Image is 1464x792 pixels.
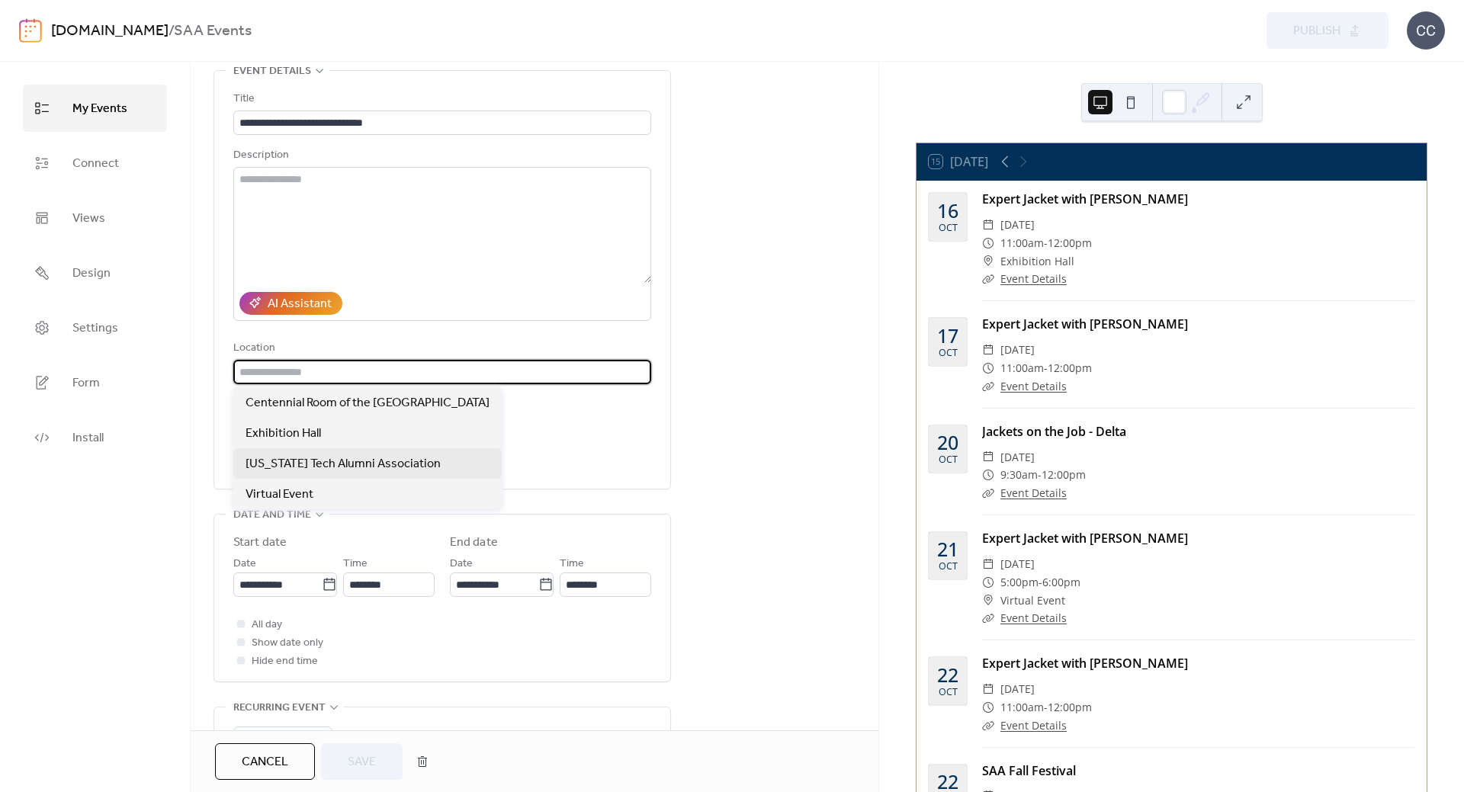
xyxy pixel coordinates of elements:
[1048,359,1092,377] span: 12:00pm
[246,425,321,443] span: Exhibition Hall
[982,680,994,698] div: ​
[1000,611,1067,625] a: Event Details
[982,341,994,359] div: ​
[1038,466,1042,484] span: -
[982,316,1188,332] a: Expert Jacket with [PERSON_NAME]
[23,304,167,351] a: Settings
[560,555,584,573] span: Time
[937,540,958,559] div: 21
[982,270,994,288] div: ​
[1000,448,1035,467] span: [DATE]
[1000,718,1067,733] a: Event Details
[72,371,100,396] span: Form
[23,139,167,187] a: Connect
[982,359,994,377] div: ​
[72,97,127,121] span: My Events
[939,455,958,465] div: Oct
[1048,234,1092,252] span: 12:00pm
[252,616,282,634] span: All day
[1000,271,1067,286] a: Event Details
[1044,698,1048,717] span: -
[174,17,252,46] b: SAA Events
[937,433,958,452] div: 20
[982,762,1076,779] a: SAA Fall Festival
[1000,486,1067,500] a: Event Details
[72,152,119,176] span: Connect
[1000,234,1044,252] span: 11:00am
[1000,341,1035,359] span: [DATE]
[51,17,169,46] a: [DOMAIN_NAME]
[246,394,490,412] span: Centennial Room of the [GEOGRAPHIC_DATA]
[233,90,648,108] div: Title
[1000,573,1039,592] span: 5:00pm
[252,653,318,671] span: Hide end time
[1042,573,1080,592] span: 6:00pm
[1048,698,1092,717] span: 12:00pm
[982,592,994,610] div: ​
[1000,555,1035,573] span: [DATE]
[242,753,288,771] span: Cancel
[939,688,958,697] div: Oct
[23,249,167,297] a: Design
[19,18,42,43] img: logo
[23,194,167,242] a: Views
[72,207,105,231] span: Views
[1000,359,1044,377] span: 11:00am
[982,655,1188,672] a: Expert Jacket with [PERSON_NAME]
[72,261,111,286] span: Design
[1044,234,1048,252] span: -
[1000,698,1044,717] span: 11:00am
[1407,11,1445,50] div: CC
[23,359,167,406] a: Form
[233,339,648,358] div: Location
[233,534,287,552] div: Start date
[982,555,994,573] div: ​
[233,555,256,573] span: Date
[450,555,473,573] span: Date
[1000,216,1035,234] span: [DATE]
[939,223,958,233] div: Oct
[937,326,958,345] div: 17
[937,665,958,685] div: 22
[23,85,167,132] a: My Events
[982,234,994,252] div: ​
[939,562,958,572] div: Oct
[1000,592,1065,610] span: Virtual Event
[215,743,315,780] button: Cancel
[1000,379,1067,393] a: Event Details
[1000,466,1038,484] span: 9:30am
[252,634,323,653] span: Show date only
[982,530,1188,547] a: Expert Jacket with [PERSON_NAME]
[982,698,994,717] div: ​
[982,609,994,627] div: ​
[233,699,326,717] span: Recurring event
[268,295,332,313] div: AI Assistant
[982,423,1126,440] a: Jackets on the Job - Delta
[450,534,498,552] div: End date
[982,448,994,467] div: ​
[343,555,368,573] span: Time
[982,191,1188,207] a: Expert Jacket with [PERSON_NAME]
[72,426,104,451] span: Install
[72,316,118,341] span: Settings
[937,201,958,220] div: 16
[246,486,313,504] span: Virtual Event
[1000,252,1074,271] span: Exhibition Hall
[233,506,311,524] span: Date and time
[239,292,342,315] button: AI Assistant
[239,729,305,749] span: Do not repeat
[982,216,994,234] div: ​
[233,146,648,165] div: Description
[233,63,311,81] span: Event details
[982,573,994,592] div: ​
[1042,466,1086,484] span: 12:00pm
[1039,573,1042,592] span: -
[246,455,441,473] span: [US_STATE] Tech Alumni Association
[982,717,994,735] div: ​
[982,466,994,484] div: ​
[939,348,958,358] div: Oct
[1000,680,1035,698] span: [DATE]
[982,377,994,396] div: ​
[982,484,994,502] div: ​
